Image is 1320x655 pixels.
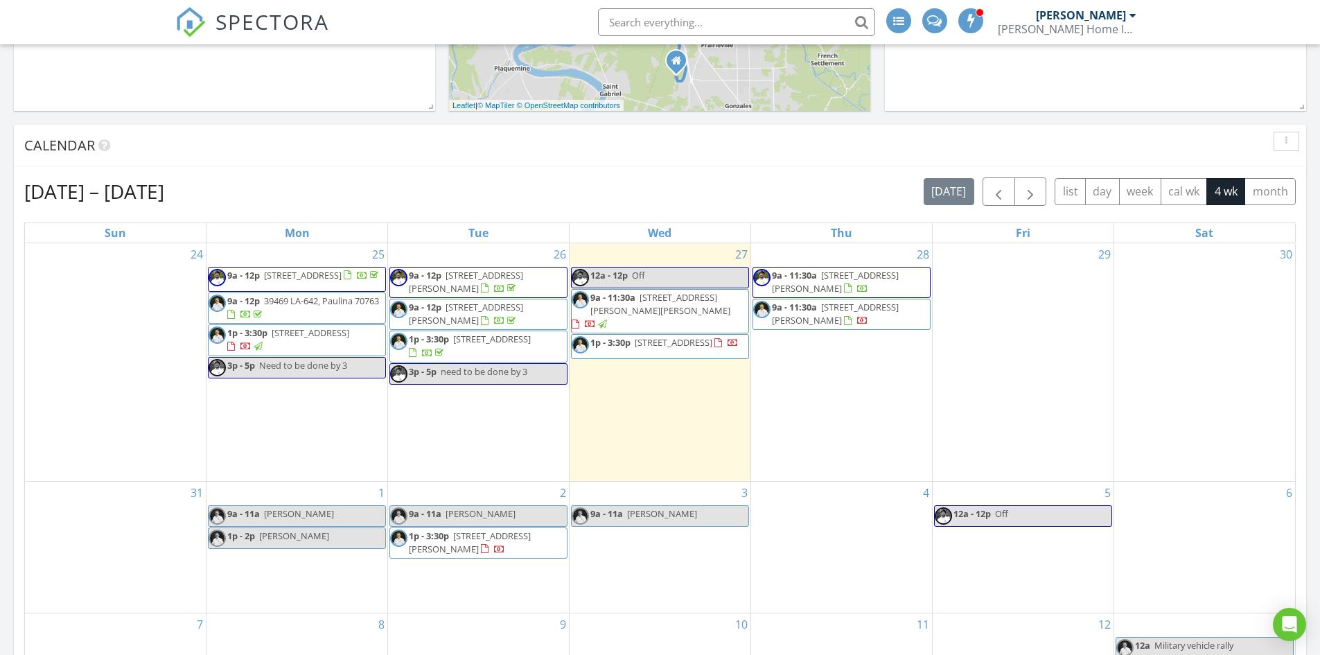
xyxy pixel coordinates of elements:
img: headshot.jpeg [390,530,407,547]
img: headshot.jpeg [390,301,407,318]
button: cal wk [1161,178,1208,205]
span: 1p - 3:30p [590,336,631,349]
a: 9a - 11:30a [STREET_ADDRESS][PERSON_NAME][PERSON_NAME] [571,289,749,334]
a: Leaflet [452,101,475,110]
span: 1p - 3:30p [409,333,449,345]
img: headshot.jpeg [572,291,589,308]
img: headshot.jpeg [572,336,589,353]
span: 3p - 5p [227,359,255,372]
span: [STREET_ADDRESS][PERSON_NAME] [772,269,899,295]
a: Go to September 9, 2025 [557,613,569,636]
span: Off [995,507,1008,520]
td: Go to September 1, 2025 [206,481,388,613]
button: [DATE] [924,178,974,205]
td: Go to September 4, 2025 [750,481,932,613]
div: Whit Green Home Inspections LLC [998,22,1136,36]
span: [PERSON_NAME] [446,507,516,520]
span: 9a - 11:30a [772,301,817,313]
a: 9a - 12p [STREET_ADDRESS] [208,267,386,292]
span: 9a - 12p [409,301,441,313]
img: headshot.jpeg [209,295,226,312]
button: Previous [983,177,1015,206]
img: headshot.jpeg [209,507,226,525]
span: [STREET_ADDRESS][PERSON_NAME] [409,301,523,326]
span: 3p - 5p [409,365,437,378]
a: 9a - 12p [STREET_ADDRESS][PERSON_NAME] [389,299,567,330]
span: SPECTORA [215,7,329,36]
span: Military vehicle rally [1154,639,1233,652]
a: Go to August 30, 2025 [1277,243,1295,265]
td: Go to August 26, 2025 [388,243,570,482]
span: Need to be done by 3 [259,359,347,372]
a: Go to September 8, 2025 [376,613,387,636]
a: Go to August 25, 2025 [369,243,387,265]
td: Go to September 2, 2025 [388,481,570,613]
div: Open Intercom Messenger [1273,608,1306,641]
span: [PERSON_NAME] [264,507,334,520]
img: headshot.jpeg [390,333,407,350]
div: 14167 Ridge Road, Prairieville LA 70769 [676,60,685,69]
div: [PERSON_NAME] [1036,8,1126,22]
span: 9a - 11a [409,507,441,520]
a: Wednesday [645,223,674,243]
button: week [1119,178,1161,205]
img: headshot.jpeg [572,507,589,525]
a: Go to September 6, 2025 [1283,482,1295,504]
a: Saturday [1193,223,1216,243]
a: 1p - 3:30p [STREET_ADDRESS] [208,324,386,356]
span: [STREET_ADDRESS][PERSON_NAME] [409,530,531,555]
img: The Best Home Inspection Software - Spectora [175,7,206,37]
td: Go to August 30, 2025 [1114,243,1295,482]
td: Go to September 6, 2025 [1114,481,1295,613]
span: need to be done by 3 [441,365,527,378]
a: 9a - 11:30a [STREET_ADDRESS][PERSON_NAME][PERSON_NAME] [572,291,730,330]
a: 9a - 12p 39469 LA-642, Paulina 70763 [208,292,386,324]
span: 1p - 3:30p [409,530,449,542]
button: day [1085,178,1120,205]
img: a74a9671.jpg [209,269,226,286]
a: Go to August 29, 2025 [1095,243,1114,265]
span: [STREET_ADDRESS][PERSON_NAME][PERSON_NAME] [590,291,730,317]
span: [PERSON_NAME] [627,507,697,520]
a: Friday [1013,223,1033,243]
td: Go to September 3, 2025 [570,481,751,613]
img: headshot.jpeg [209,530,226,547]
span: 9a - 11a [227,507,260,520]
a: Go to September 4, 2025 [920,482,932,504]
td: Go to September 5, 2025 [932,481,1114,613]
a: 1p - 3:30p [STREET_ADDRESS][PERSON_NAME] [409,530,531,555]
img: a74a9671.jpg [390,269,407,286]
button: 4 wk [1206,178,1245,205]
a: 1p - 3:30p [STREET_ADDRESS] [571,334,749,359]
a: Go to August 31, 2025 [188,482,206,504]
span: [STREET_ADDRESS] [264,269,342,281]
a: Go to September 10, 2025 [732,613,750,636]
a: Go to September 3, 2025 [739,482,750,504]
a: © MapTiler [477,101,515,110]
span: 9a - 11:30a [590,291,635,304]
span: 9a - 11a [590,507,623,520]
a: Go to September 5, 2025 [1102,482,1114,504]
a: Go to September 11, 2025 [914,613,932,636]
a: 9a - 11:30a [STREET_ADDRESS][PERSON_NAME] [772,269,899,295]
input: Search everything... [598,8,875,36]
a: Go to September 2, 2025 [557,482,569,504]
span: 9a - 12p [227,295,260,307]
td: Go to August 31, 2025 [25,481,206,613]
a: © OpenStreetMap contributors [517,101,620,110]
img: a74a9671.jpg [753,269,771,286]
a: Go to August 26, 2025 [551,243,569,265]
a: SPECTORA [175,19,329,48]
img: headshot.jpeg [209,326,226,344]
img: a74a9671.jpg [390,365,407,383]
a: Go to September 7, 2025 [194,613,206,636]
a: Thursday [828,223,855,243]
a: 9a - 12p [STREET_ADDRESS][PERSON_NAME] [409,301,523,326]
div: | [449,100,624,112]
button: month [1244,178,1296,205]
span: 12a [1135,639,1150,652]
a: 9a - 11:30a [STREET_ADDRESS][PERSON_NAME] [753,267,931,298]
span: Calendar [24,136,95,155]
a: Go to September 1, 2025 [376,482,387,504]
span: 12a - 12p [590,269,628,281]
